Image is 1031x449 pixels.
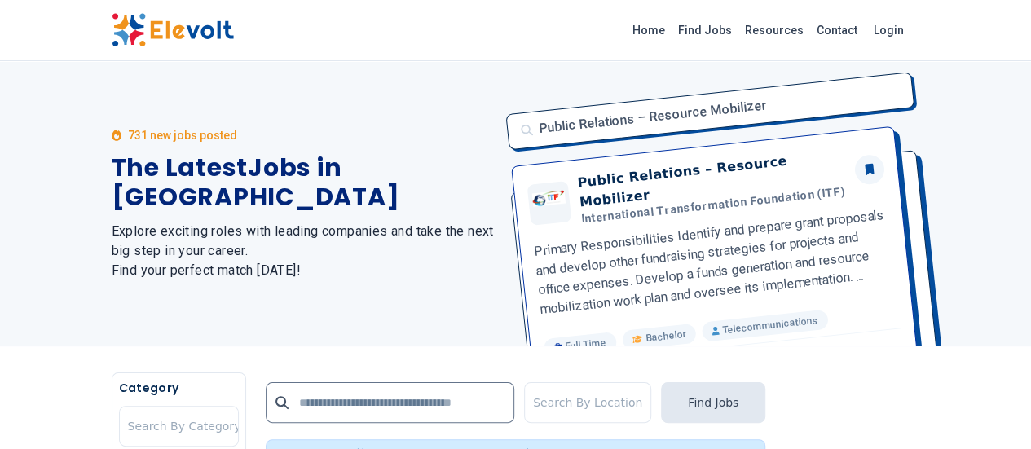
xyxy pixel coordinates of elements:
h1: The Latest Jobs in [GEOGRAPHIC_DATA] [112,153,496,212]
p: 731 new jobs posted [128,127,237,143]
a: Find Jobs [672,17,738,43]
a: Contact [810,17,864,43]
a: Home [626,17,672,43]
iframe: Chat Widget [949,371,1031,449]
h5: Category [119,380,239,396]
button: Find Jobs [661,382,765,423]
a: Resources [738,17,810,43]
img: Elevolt [112,13,234,47]
a: Login [864,14,914,46]
h2: Explore exciting roles with leading companies and take the next big step in your career. Find you... [112,222,496,280]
